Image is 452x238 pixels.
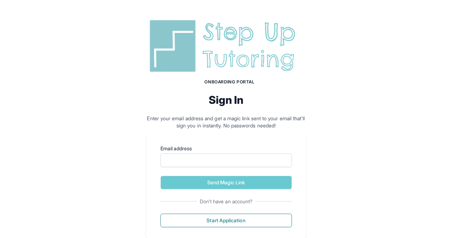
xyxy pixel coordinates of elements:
[146,93,306,106] h2: Sign In
[146,115,306,129] p: Enter your email address and get a magic link sent to your email that'll sign you in instantly. N...
[153,79,306,85] h1: Onboarding Portal
[146,17,306,75] img: Step Up Tutoring horizontal logo
[160,176,292,189] button: Send Magic Link
[160,145,292,152] label: Email address
[197,198,255,205] span: Don't have an account?
[160,214,292,227] button: Start Application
